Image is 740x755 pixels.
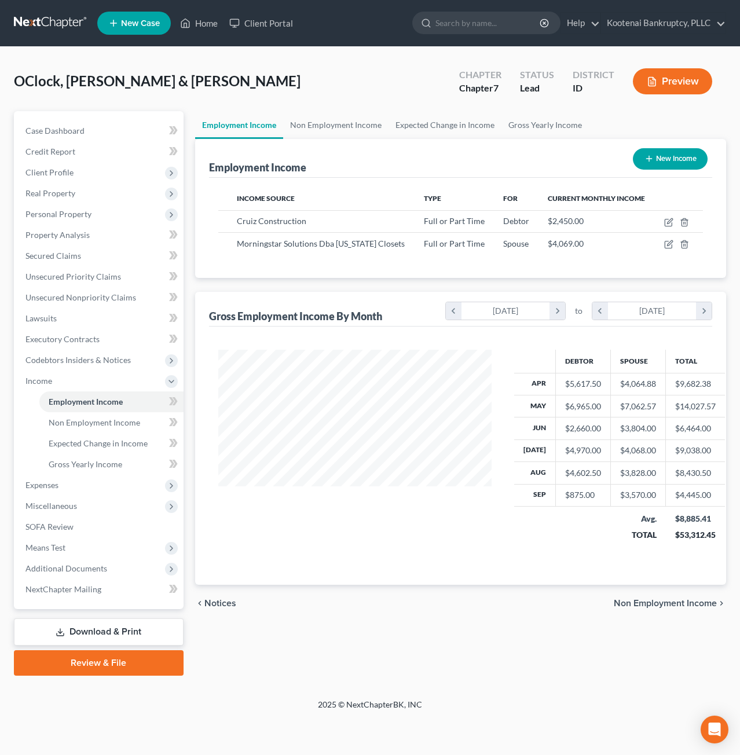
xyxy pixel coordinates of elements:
[556,350,611,373] th: Debtor
[501,111,589,139] a: Gross Yearly Income
[514,395,556,417] th: May
[25,522,74,532] span: SOFA Review
[548,216,584,226] span: $2,450.00
[446,302,461,320] i: chevron_left
[39,412,184,433] a: Non Employment Income
[620,445,656,456] div: $4,068.00
[389,111,501,139] a: Expected Change in Income
[25,355,131,365] span: Codebtors Insiders & Notices
[620,423,656,434] div: $3,804.00
[49,438,148,448] span: Expected Change in Income
[620,467,656,479] div: $3,828.00
[575,305,583,317] span: to
[14,618,184,646] a: Download & Print
[696,302,712,320] i: chevron_right
[195,599,204,608] i: chevron_left
[520,82,554,95] div: Lead
[25,126,85,135] span: Case Dashboard
[237,194,295,203] span: Income Source
[514,462,556,484] th: Aug
[49,417,140,427] span: Non Employment Income
[666,462,726,484] td: $8,430.50
[424,194,441,203] span: Type
[424,216,485,226] span: Full or Part Time
[25,251,81,261] span: Secured Claims
[614,599,726,608] button: Non Employment Income chevron_right
[620,513,657,525] div: Avg.
[16,516,184,537] a: SOFA Review
[620,529,657,541] div: TOTAL
[25,188,75,198] span: Real Property
[614,599,717,608] span: Non Employment Income
[503,194,518,203] span: For
[601,13,726,34] a: Kootenai Bankruptcy, PLLC
[565,445,601,456] div: $4,970.00
[174,13,224,34] a: Home
[237,216,306,226] span: Cruiz Construction
[514,373,556,395] th: Apr
[209,160,306,174] div: Employment Income
[16,308,184,329] a: Lawsuits
[573,68,614,82] div: District
[573,82,614,95] div: ID
[493,82,499,93] span: 7
[25,563,107,573] span: Additional Documents
[666,417,726,439] td: $6,464.00
[620,378,656,390] div: $4,064.88
[611,350,666,373] th: Spouse
[459,82,501,95] div: Chapter
[717,599,726,608] i: chevron_right
[39,391,184,412] a: Employment Income
[25,167,74,177] span: Client Profile
[666,439,726,461] td: $9,038.00
[39,454,184,475] a: Gross Yearly Income
[548,239,584,248] span: $4,069.00
[25,146,75,156] span: Credit Report
[459,68,501,82] div: Chapter
[633,68,712,94] button: Preview
[16,225,184,245] a: Property Analysis
[25,543,65,552] span: Means Test
[503,239,529,248] span: Spouse
[548,194,645,203] span: Current Monthly Income
[25,480,58,490] span: Expenses
[40,699,700,720] div: 2025 © NextChapterBK, INC
[424,239,485,248] span: Full or Part Time
[283,111,389,139] a: Non Employment Income
[16,245,184,266] a: Secured Claims
[620,489,656,501] div: $3,570.00
[25,272,121,281] span: Unsecured Priority Claims
[608,302,697,320] div: [DATE]
[195,111,283,139] a: Employment Income
[435,12,541,34] input: Search by name...
[592,302,608,320] i: chevron_left
[16,120,184,141] a: Case Dashboard
[666,395,726,417] td: $14,027.57
[565,401,601,412] div: $6,965.00
[666,350,726,373] th: Total
[633,148,708,170] button: New Income
[25,230,90,240] span: Property Analysis
[16,579,184,600] a: NextChapter Mailing
[25,501,77,511] span: Miscellaneous
[561,13,600,34] a: Help
[520,68,554,82] div: Status
[549,302,565,320] i: chevron_right
[514,484,556,506] th: Sep
[675,529,716,541] div: $53,312.45
[25,313,57,323] span: Lawsuits
[14,650,184,676] a: Review & File
[237,239,405,248] span: Morningstar Solutions Dba [US_STATE] Closets
[514,417,556,439] th: Jun
[204,599,236,608] span: Notices
[49,459,122,469] span: Gross Yearly Income
[224,13,299,34] a: Client Portal
[209,309,382,323] div: Gross Employment Income By Month
[25,292,136,302] span: Unsecured Nonpriority Claims
[16,141,184,162] a: Credit Report
[121,19,160,28] span: New Case
[16,266,184,287] a: Unsecured Priority Claims
[666,484,726,506] td: $4,445.00
[701,716,728,743] div: Open Intercom Messenger
[675,513,716,525] div: $8,885.41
